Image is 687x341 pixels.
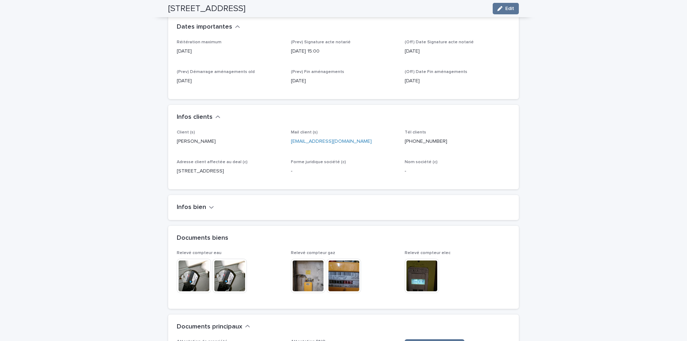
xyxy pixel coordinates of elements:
[177,323,242,331] h2: Documents principaux
[177,130,195,135] span: Client (s)
[177,77,282,85] p: [DATE]
[291,130,318,135] span: Mail client (s)
[405,48,510,55] p: [DATE]
[405,40,474,44] span: (Off) Date Signature acte notarié
[177,167,282,175] p: [STREET_ADDRESS]
[177,23,240,31] button: Dates importantes
[177,23,232,31] h2: Dates importantes
[405,160,438,164] span: Nom société (c)
[291,251,335,255] span: Relevé compteur gaz
[405,130,426,135] span: Tél clients
[177,138,282,145] p: [PERSON_NAME]
[168,4,245,14] h2: [STREET_ADDRESS]
[291,40,351,44] span: (Prev) Signature acte notarié
[177,160,248,164] span: Adresse client affectée au deal (c)
[493,3,519,14] button: Edit
[291,77,396,85] p: [DATE]
[177,234,228,242] h2: Documents biens
[405,167,510,175] p: -
[291,139,372,144] a: [EMAIL_ADDRESS][DOMAIN_NAME]
[505,6,514,11] span: Edit
[291,70,344,74] span: (Prev) Fin aménagements
[405,251,450,255] span: Relevé compteur elec
[291,48,396,55] p: [DATE] 15:00
[405,138,510,145] p: [PHONE_NUMBER]
[177,40,221,44] span: Réitération maximum
[177,204,206,211] h2: Infos bien
[177,70,255,74] span: (Prev) Démarrage aménagements old
[405,70,467,74] span: (Off) Date Fin aménagements
[405,77,510,85] p: [DATE]
[177,323,250,331] button: Documents principaux
[177,251,221,255] span: Relevé compteur eau
[177,113,213,121] h2: Infos clients
[177,48,282,55] p: [DATE]
[177,113,220,121] button: Infos clients
[291,160,346,164] span: Forme juridique société (c)
[291,167,396,175] p: -
[177,204,214,211] button: Infos bien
